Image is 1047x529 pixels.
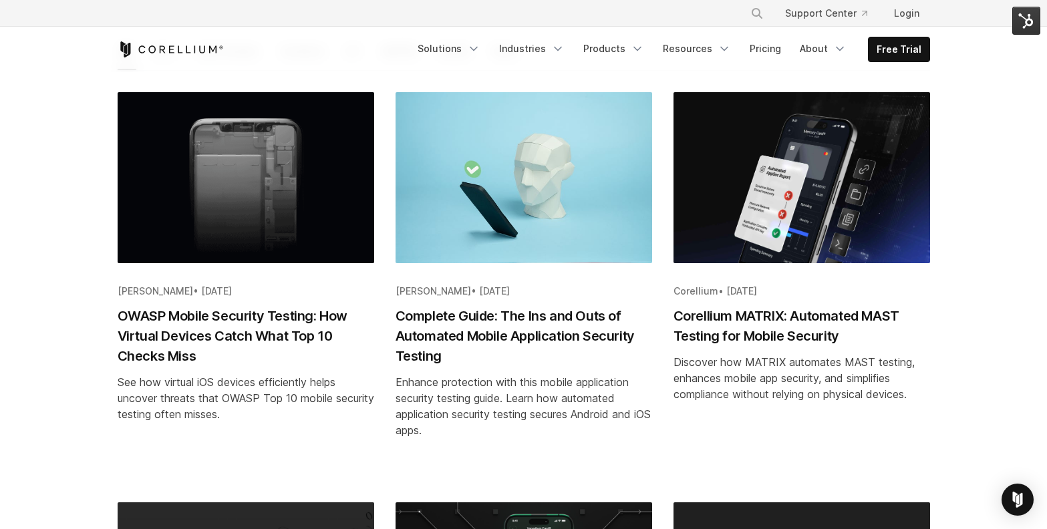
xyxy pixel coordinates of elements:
a: Blog post summary: Corellium MATRIX: Automated MAST Testing for Mobile Security [674,92,930,481]
div: Open Intercom Messenger [1002,484,1034,516]
img: OWASP Mobile Security Testing: How Virtual Devices Catch What Top 10 Checks Miss [118,92,374,263]
a: Blog post summary: Complete Guide: The Ins and Outs of Automated Mobile Application Security Testing [396,92,652,481]
span: [DATE] [479,285,510,297]
h2: Corellium MATRIX: Automated MAST Testing for Mobile Security [674,306,930,346]
a: Pricing [742,37,789,61]
h2: Complete Guide: The Ins and Outs of Automated Mobile Application Security Testing [396,306,652,366]
span: [PERSON_NAME] [118,285,193,297]
a: Industries [491,37,573,61]
a: Login [883,1,930,25]
div: • [396,285,652,298]
a: About [792,37,855,61]
a: Corellium Home [118,41,224,57]
a: Support Center [774,1,878,25]
div: Navigation Menu [734,1,930,25]
span: [DATE] [201,285,232,297]
a: Solutions [410,37,488,61]
div: Navigation Menu [410,37,930,62]
a: Resources [655,37,739,61]
div: See how virtual iOS devices efficiently helps uncover threats that OWASP Top 10 mobile security t... [118,374,374,422]
h2: OWASP Mobile Security Testing: How Virtual Devices Catch What Top 10 Checks Miss [118,306,374,366]
div: Discover how MATRIX automates MAST testing, enhances mobile app security, and simplifies complian... [674,354,930,402]
button: Search [745,1,769,25]
a: Blog post summary: OWASP Mobile Security Testing: How Virtual Devices Catch What Top 10 Checks Miss [118,92,374,481]
img: HubSpot Tools Menu Toggle [1012,7,1040,35]
div: Enhance protection with this mobile application security testing guide. Learn how automated appli... [396,374,652,438]
div: • [118,285,374,298]
span: Corellium [674,285,718,297]
span: [PERSON_NAME] [396,285,471,297]
a: Free Trial [869,37,929,61]
span: [DATE] [726,285,757,297]
img: Complete Guide: The Ins and Outs of Automated Mobile Application Security Testing [396,92,652,263]
div: • [674,285,930,298]
img: Corellium MATRIX: Automated MAST Testing for Mobile Security [674,92,930,263]
a: Products [575,37,652,61]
